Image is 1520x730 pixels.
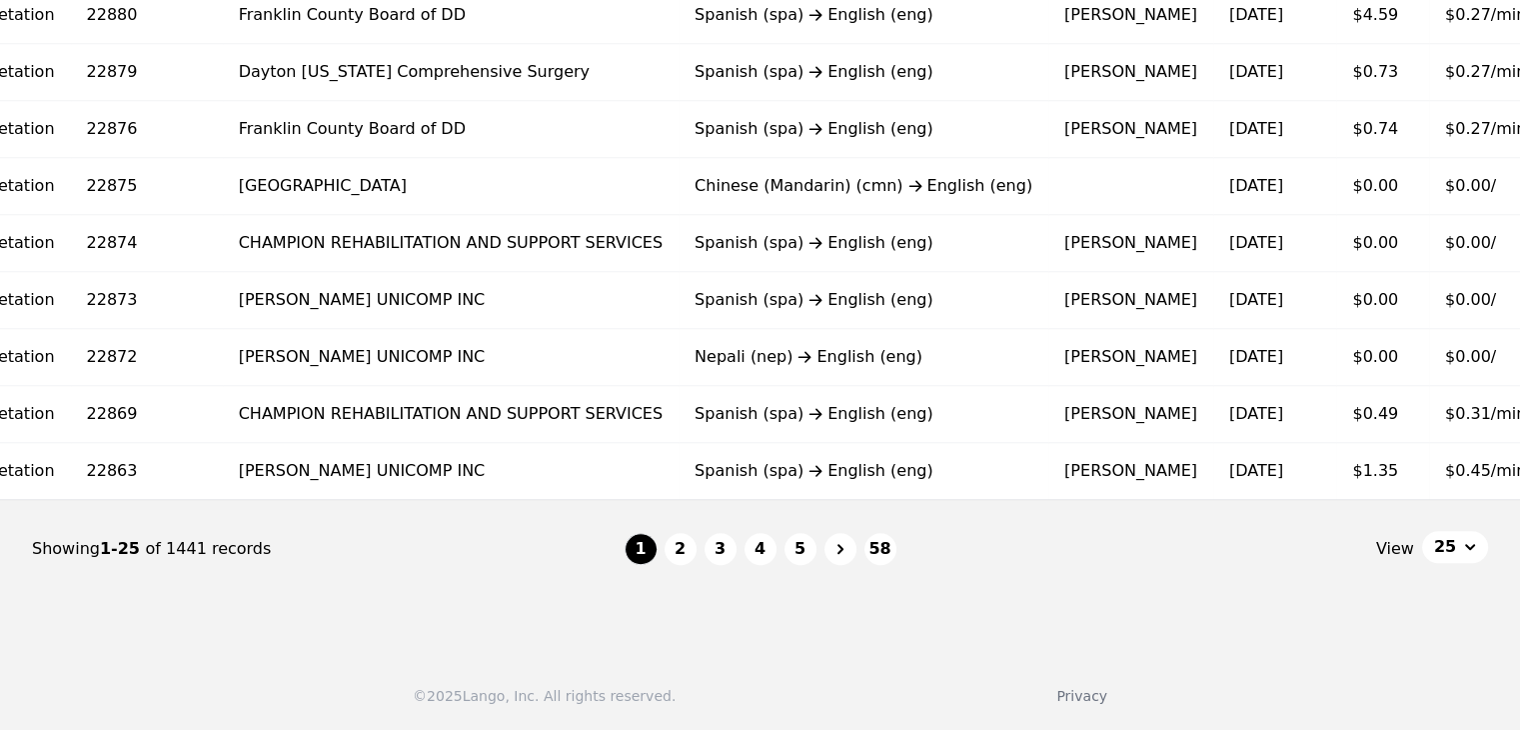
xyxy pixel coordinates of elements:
[1445,290,1496,309] span: $0.00/
[1336,215,1429,272] td: $0.00
[1056,688,1107,704] a: Privacy
[665,533,697,565] button: 2
[1229,347,1283,366] time: [DATE]
[223,443,679,500] td: [PERSON_NAME] UNICOMP INC
[32,537,625,561] div: Showing of 1441 records
[223,272,679,329] td: [PERSON_NAME] UNICOMP INC
[695,3,1032,27] div: Spanish (spa) English (eng)
[1336,101,1429,158] td: $0.74
[695,174,1032,198] div: Chinese (Mandarin) (cmn) English (eng)
[413,686,676,706] div: © 2025 Lango, Inc. All rights reserved.
[695,459,1032,483] div: Spanish (spa) English (eng)
[745,533,776,565] button: 4
[223,44,679,101] td: Dayton [US_STATE] Comprehensive Surgery
[864,533,896,565] button: 58
[1336,329,1429,386] td: $0.00
[71,101,223,158] td: 22876
[1048,443,1213,500] td: [PERSON_NAME]
[1336,272,1429,329] td: $0.00
[223,158,679,215] td: [GEOGRAPHIC_DATA]
[1229,5,1283,24] time: [DATE]
[1229,290,1283,309] time: [DATE]
[695,231,1032,255] div: Spanish (spa) English (eng)
[1229,176,1283,195] time: [DATE]
[1048,329,1213,386] td: [PERSON_NAME]
[1434,535,1456,559] span: 25
[695,117,1032,141] div: Spanish (spa) English (eng)
[71,44,223,101] td: 22879
[32,500,1488,598] nav: Page navigation
[223,101,679,158] td: Franklin County Board of DD
[223,215,679,272] td: CHAMPION REHABILITATION AND SUPPORT SERVICES
[705,533,737,565] button: 3
[71,215,223,272] td: 22874
[1336,443,1429,500] td: $1.35
[223,329,679,386] td: [PERSON_NAME] UNICOMP INC
[1336,44,1429,101] td: $0.73
[695,60,1032,84] div: Spanish (spa) English (eng)
[1445,233,1496,252] span: $0.00/
[1445,347,1496,366] span: $0.00/
[695,288,1032,312] div: Spanish (spa) English (eng)
[695,345,1032,369] div: Nepali (nep) English (eng)
[1229,233,1283,252] time: [DATE]
[1229,461,1283,480] time: [DATE]
[1048,386,1213,443] td: [PERSON_NAME]
[1336,158,1429,215] td: $0.00
[1048,215,1213,272] td: [PERSON_NAME]
[1422,531,1488,563] button: 25
[695,402,1032,426] div: Spanish (spa) English (eng)
[71,386,223,443] td: 22869
[71,158,223,215] td: 22875
[1445,176,1496,195] span: $0.00/
[223,386,679,443] td: CHAMPION REHABILITATION AND SUPPORT SERVICES
[1229,404,1283,423] time: [DATE]
[1048,101,1213,158] td: [PERSON_NAME]
[1229,119,1283,138] time: [DATE]
[784,533,816,565] button: 5
[100,539,146,558] span: 1-25
[1229,62,1283,81] time: [DATE]
[71,272,223,329] td: 22873
[1376,537,1414,561] span: View
[1048,272,1213,329] td: [PERSON_NAME]
[1336,386,1429,443] td: $0.49
[71,329,223,386] td: 22872
[71,443,223,500] td: 22863
[1048,44,1213,101] td: [PERSON_NAME]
